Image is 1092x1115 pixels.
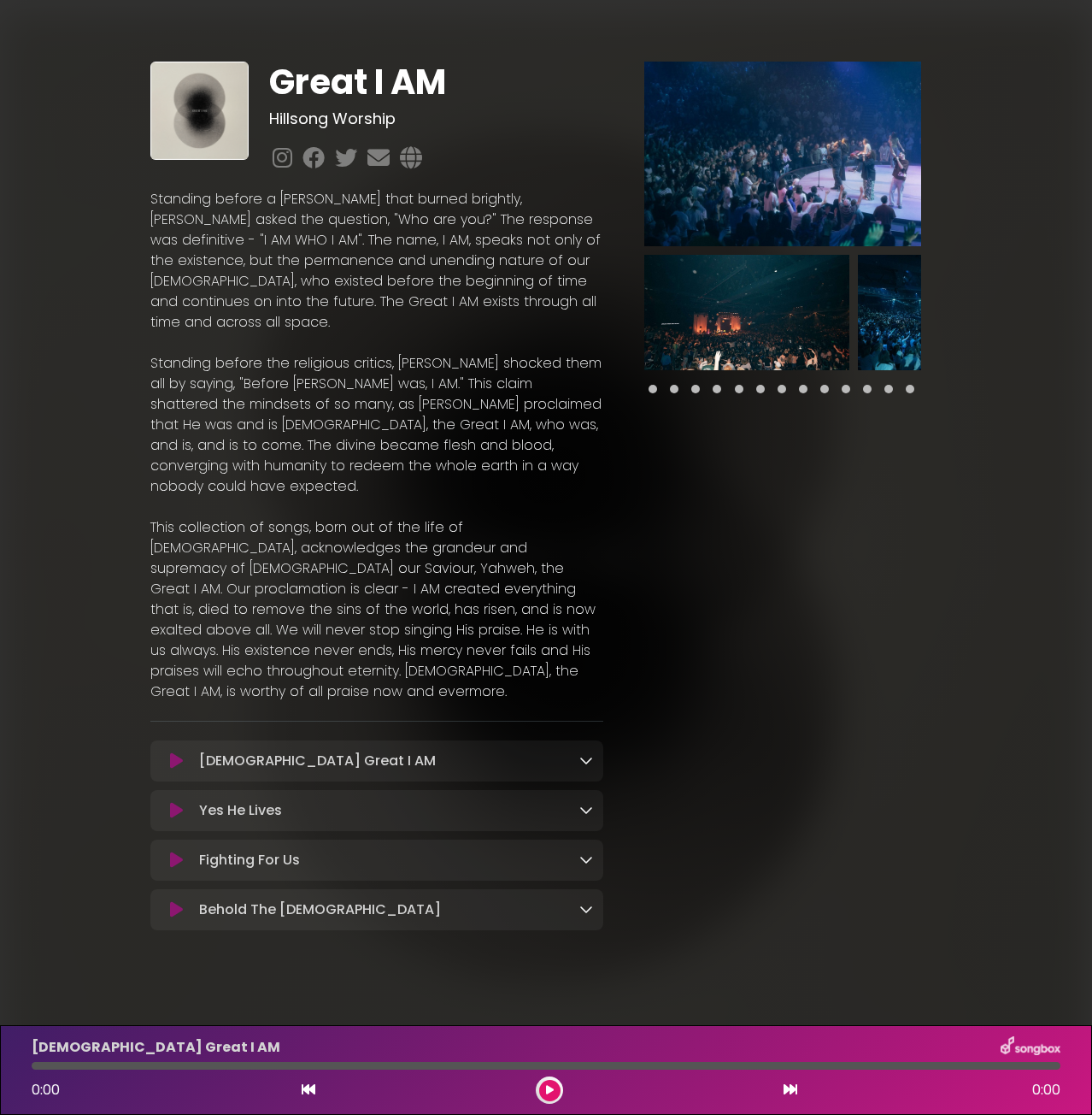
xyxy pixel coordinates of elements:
[199,751,436,771] p: [DEMOGRAPHIC_DATA] Great I AM
[269,109,604,128] h3: Hillsong Worship
[199,900,441,920] p: Behold The [DEMOGRAPHIC_DATA]
[269,62,604,103] h1: Great I AM
[150,62,249,160] img: cKVrxYTDuDcTYhzwnG4w
[150,353,603,497] p: Standing before the religious critics, [PERSON_NAME] shocked them all by saying, "Before [PERSON_...
[644,62,921,246] img: Main Media
[858,255,1063,370] img: gTufBB9xTMeUqoSkXQIa
[150,189,603,333] p: Standing before a [PERSON_NAME] that burned brightly, [PERSON_NAME] asked the question, "Who are ...
[644,255,849,370] img: LQCBXbZlSEmSu9XS9bIf
[150,517,603,702] p: This collection of songs, born out of the life of [DEMOGRAPHIC_DATA], acknowledges the grandeur a...
[199,800,282,821] p: Yes He Lives
[199,850,300,870] p: Fighting For Us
